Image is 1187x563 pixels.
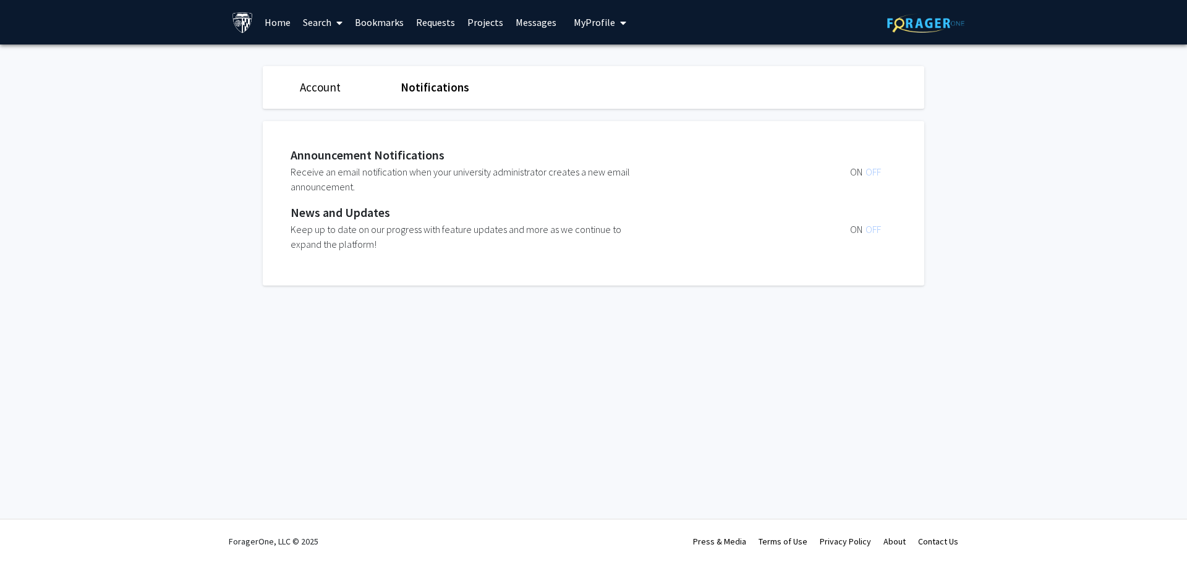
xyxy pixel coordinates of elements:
a: Notifications [401,80,469,95]
img: Johns Hopkins University Logo [232,12,253,33]
div: ForagerOne, LLC © 2025 [229,520,318,563]
div: Announcement Notifications [291,146,890,164]
a: Home [258,1,297,44]
span: OFF [866,166,881,178]
span: OFF [866,223,881,235]
span: ON [850,166,866,178]
a: Terms of Use [759,536,807,547]
a: Press & Media [693,536,746,547]
div: Receive an email notification when your university administrator creates a new email announcement. [291,164,640,194]
iframe: Chat [9,507,53,554]
span: My Profile [574,16,615,28]
a: Contact Us [918,536,958,547]
a: Bookmarks [349,1,410,44]
a: Messages [509,1,563,44]
span: ON [850,223,866,235]
a: Search [297,1,349,44]
a: Requests [410,1,461,44]
img: ForagerOne Logo [887,14,964,33]
div: News and Updates [291,203,890,222]
a: About [883,536,906,547]
a: Account [300,80,341,95]
div: Keep up to date on our progress with feature updates and more as we continue to expand the platform! [291,222,640,252]
a: Privacy Policy [820,536,871,547]
a: Projects [461,1,509,44]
